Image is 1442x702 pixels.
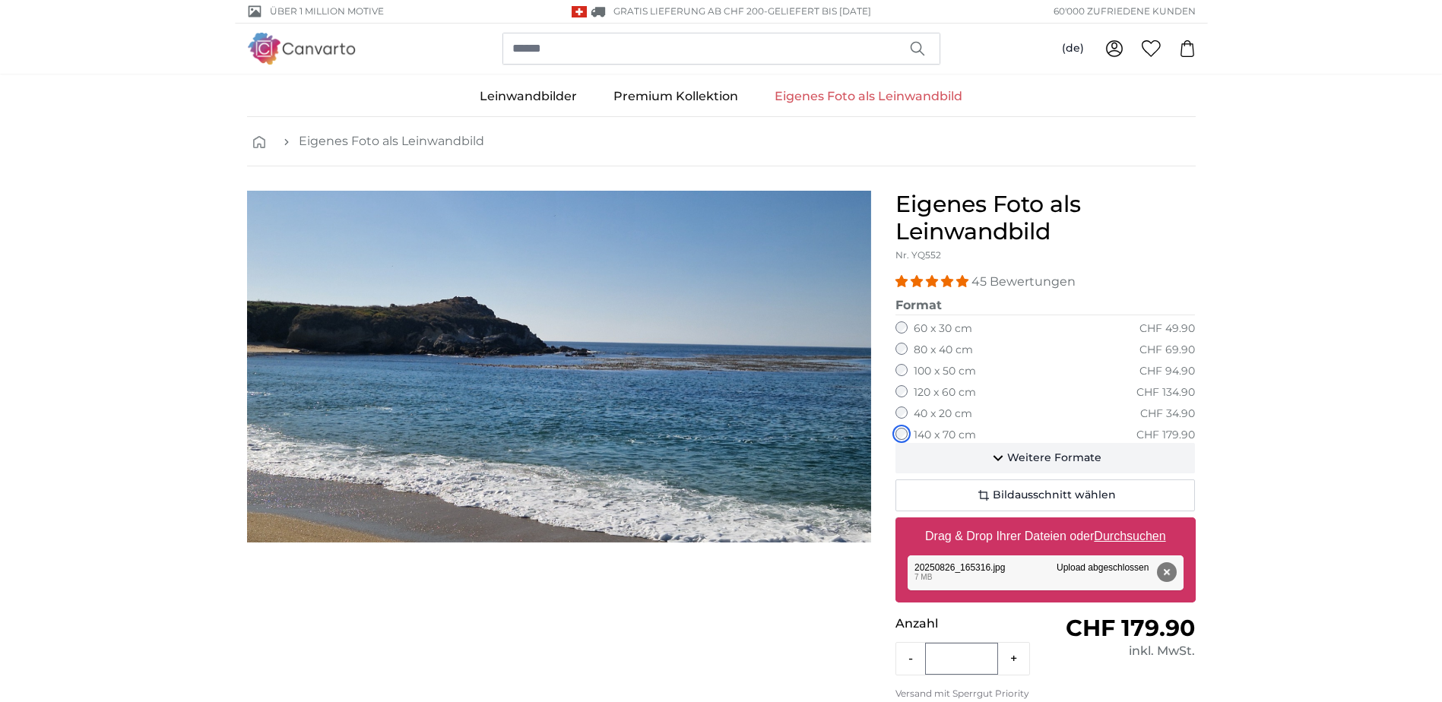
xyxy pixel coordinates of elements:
[572,6,587,17] img: Schweiz
[247,117,1196,166] nav: breadcrumbs
[895,479,1196,511] button: Bildausschnitt wählen
[1066,614,1195,642] span: CHF 179.90
[914,364,976,379] label: 100 x 50 cm
[914,343,973,358] label: 80 x 40 cm
[768,5,871,17] span: Geliefert bis [DATE]
[1054,5,1196,18] span: 60'000 ZUFRIEDENE KUNDEN
[914,385,976,400] label: 120 x 60 cm
[919,521,1172,552] label: Drag & Drop Ihrer Dateien oder
[895,249,941,261] span: Nr. YQ552
[1136,385,1195,400] div: CHF 134.90
[993,488,1116,503] span: Bildausschnitt wählen
[895,615,1045,633] p: Anzahl
[270,5,384,18] span: Über 1 Million Motive
[914,321,972,337] label: 60 x 30 cm
[1045,642,1195,660] div: inkl. MwSt.
[1136,428,1195,443] div: CHF 179.90
[914,428,976,443] label: 140 x 70 cm
[247,33,357,64] img: Canvarto
[595,77,756,116] a: Premium Kollektion
[461,77,595,116] a: Leinwandbilder
[895,191,1196,245] h1: Eigenes Foto als Leinwandbild
[895,443,1196,473] button: Weitere Formate
[1050,35,1096,62] button: (de)
[1094,530,1165,542] u: Durchsuchen
[895,274,971,289] span: 4.93 stars
[756,77,981,116] a: Eigenes Foto als Leinwandbild
[299,132,484,150] a: Eigenes Foto als Leinwandbild
[764,5,871,17] span: -
[998,643,1029,674] button: +
[971,274,1076,289] span: 45 Bewertungen
[1140,406,1195,422] div: CHF 34.90
[1007,451,1101,466] span: Weitere Formate
[1139,321,1195,337] div: CHF 49.90
[895,688,1196,700] p: Versand mit Sperrgut Priority
[914,406,972,422] label: 40 x 20 cm
[895,296,1196,315] legend: Format
[896,643,925,674] button: -
[1139,343,1195,358] div: CHF 69.90
[613,5,764,17] span: GRATIS Lieferung ab CHF 200
[247,191,871,542] img: personalised-canvas-print
[247,191,871,542] div: 1 of 1
[1139,364,1195,379] div: CHF 94.90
